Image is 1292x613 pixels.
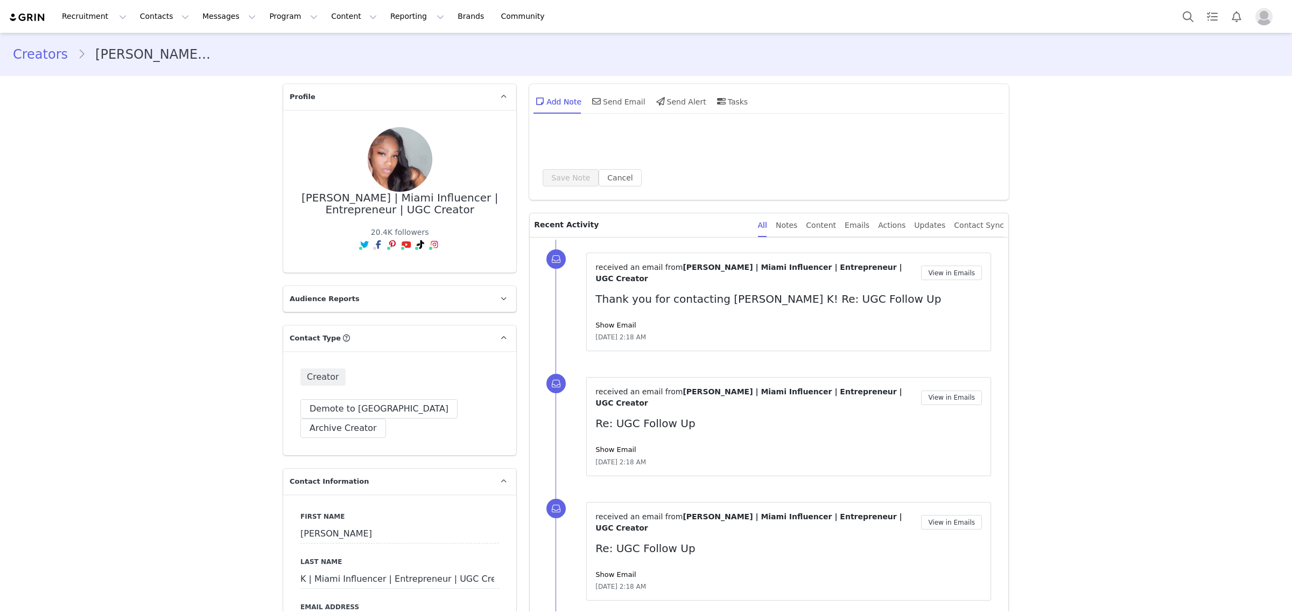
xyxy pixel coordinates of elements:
button: Reporting [384,4,451,29]
p: Thank you for contacting [PERSON_NAME] K! Re: UGC Follow Up [595,291,982,307]
label: Last Name [300,557,499,567]
a: Show Email [595,570,636,579]
button: Messages [196,4,262,29]
span: Audience Reports [290,294,360,304]
button: Notifications [1225,4,1248,29]
button: Recruitment [55,4,133,29]
button: View in Emails [921,266,982,280]
div: Contact Sync [954,213,1004,238]
div: Content [806,213,836,238]
button: View in Emails [921,391,982,405]
span: received an email from [595,263,683,271]
p: Re: UGC Follow Up [595,415,982,431]
a: Show Email [595,321,636,329]
span: Profile [290,92,315,102]
img: c59f24ec-2e0a-45f0-830b-7401c422f89b.jpg [368,127,432,192]
div: 20.4K followers [358,227,442,238]
label: Email Address [300,602,499,612]
span: [DATE] 2:18 AM [595,582,646,591]
p: Recent Activity [534,213,749,237]
img: grin logo [9,12,46,23]
span: [PERSON_NAME] | Miami Influencer | Entrepreneur | UGC Creator [595,263,902,283]
button: Program [263,4,324,29]
span: [DATE] 2:18 AM [595,457,646,467]
span: [PERSON_NAME] | Miami Influencer | Entrepreneur | UGC Creator [595,512,902,532]
button: Contacts [134,4,195,29]
div: Add Note [533,88,581,114]
div: Send Email [590,88,645,114]
button: View in Emails [921,515,982,530]
button: Profile [1249,8,1283,25]
span: received an email from [595,512,683,521]
a: Community [495,4,556,29]
div: Notes [776,213,797,238]
span: Creator [300,368,346,386]
button: Save Note [543,169,599,186]
a: Brands [451,4,494,29]
span: received an email from [595,387,683,396]
div: Send Alert [654,88,706,114]
div: Tasks [715,88,748,114]
div: [PERSON_NAME] | Miami Influencer | Entrepreneur | UGC Creator [300,192,499,216]
span: [PERSON_NAME] | Miami Influencer | Entrepreneur | UGC Creator [595,387,902,407]
a: Show Email [595,445,636,454]
button: Cancel [599,169,641,186]
span: Contact Information [290,476,369,487]
div: All [758,213,767,238]
a: Creators [13,45,78,64]
button: Content [325,4,383,29]
label: First Name [300,512,499,521]
p: Re: UGC Follow Up [595,540,982,556]
a: Tasks [1200,4,1224,29]
div: Emails [845,213,869,238]
img: placeholder-profile.jpg [1255,8,1273,25]
button: Demote to [GEOGRAPHIC_DATA] [300,399,458,419]
div: Actions [878,213,905,238]
img: instagram.svg [430,240,439,249]
span: Contact Type [290,333,341,344]
button: Search [1176,4,1200,29]
div: Updates [914,213,945,238]
button: Archive Creator [300,419,386,438]
span: [DATE] 2:18 AM [595,332,646,342]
